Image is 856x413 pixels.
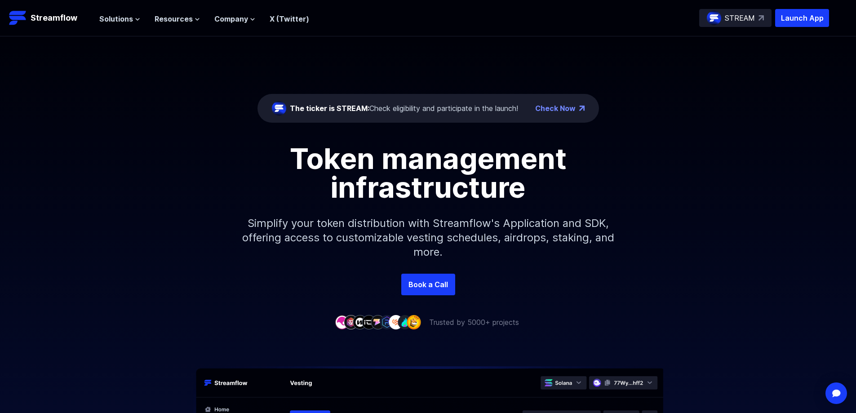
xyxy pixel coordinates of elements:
img: company-5 [371,315,385,329]
span: Solutions [99,13,133,24]
img: company-6 [380,315,394,329]
button: Company [214,13,255,24]
p: Simplify your token distribution with Streamflow's Application and SDK, offering access to custom... [235,202,621,274]
button: Solutions [99,13,140,24]
span: The ticker is STREAM: [290,104,369,113]
p: Streamflow [31,12,77,24]
span: Company [214,13,248,24]
img: streamflow-logo-circle.png [272,101,286,115]
img: company-4 [362,315,376,329]
img: streamflow-logo-circle.png [707,11,721,25]
a: Check Now [535,103,576,114]
a: Book a Call [401,274,455,295]
img: company-8 [398,315,412,329]
p: Trusted by 5000+ projects [429,317,519,328]
img: company-9 [407,315,421,329]
button: Resources [155,13,200,24]
p: STREAM [725,13,755,23]
img: top-right-arrow.png [579,106,585,111]
h1: Token management infrastructure [226,144,630,202]
a: STREAM [699,9,772,27]
img: top-right-arrow.svg [758,15,764,21]
button: Launch App [775,9,829,27]
a: Streamflow [9,9,90,27]
img: company-3 [353,315,367,329]
img: Streamflow Logo [9,9,27,27]
div: Check eligibility and participate in the launch! [290,103,518,114]
img: company-7 [389,315,403,329]
div: Open Intercom Messenger [825,382,847,404]
a: X (Twitter) [270,14,309,23]
img: company-1 [335,315,349,329]
img: company-2 [344,315,358,329]
span: Resources [155,13,193,24]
